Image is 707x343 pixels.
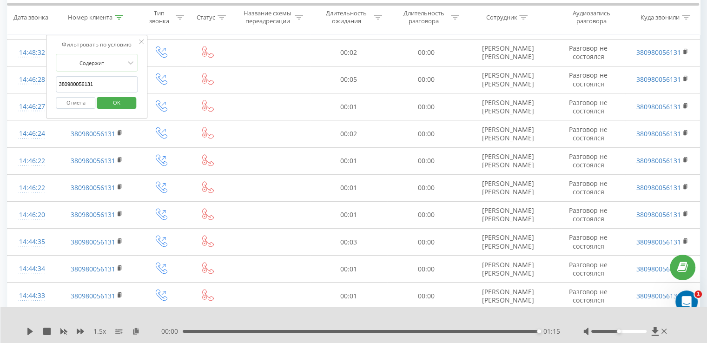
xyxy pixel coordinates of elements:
td: 00:00 [387,229,464,256]
div: Accessibility label [537,330,541,333]
div: 14:46:22 [17,179,47,197]
td: 00:00 [387,39,464,66]
iframe: Intercom live chat [675,290,698,313]
td: 00:00 [387,201,464,228]
div: Длительность разговора [399,10,449,26]
span: 1.5 x [93,327,106,336]
a: 380980056131 [71,210,115,219]
div: 14:44:34 [17,260,47,278]
div: Куда звонили [641,13,680,21]
a: 380980056131 [636,75,681,84]
div: Тип звонка [145,10,173,26]
a: 380980056131 [71,237,115,246]
span: Разговор не состоялся [569,260,608,277]
div: Статус [197,13,215,21]
td: 00:00 [387,93,464,120]
span: Разговор не состоялся [569,44,608,61]
td: [PERSON_NAME] [PERSON_NAME] [465,93,551,120]
span: 00:00 [161,327,183,336]
td: 00:01 [310,147,387,174]
td: 00:00 [387,66,464,93]
td: 00:00 [387,120,464,147]
button: OK [97,97,136,109]
a: 380980056131 [636,48,681,57]
td: 00:01 [310,174,387,201]
div: 14:46:24 [17,125,47,143]
a: 380980056131 [636,210,681,219]
td: 00:02 [310,120,387,147]
td: [PERSON_NAME] [PERSON_NAME] [465,174,551,201]
div: Дата звонка [13,13,48,21]
td: 00:00 [387,283,464,310]
td: 00:01 [310,283,387,310]
td: [PERSON_NAME] [PERSON_NAME] [465,147,551,174]
a: 380980056131 [71,129,115,138]
div: Длительность ожидания [322,10,371,26]
a: 380980056131 [71,156,115,165]
span: Разговор не состоялся [569,125,608,142]
a: 380980056131 [636,291,681,300]
td: [PERSON_NAME] [PERSON_NAME] [465,229,551,256]
span: Разговор не состоялся [569,71,608,88]
span: Разговор не состоялся [569,287,608,304]
div: Accessibility label [617,330,621,333]
input: Введите значение [56,76,138,92]
td: 00:00 [387,256,464,283]
a: 380980056131 [636,156,681,165]
td: 00:03 [310,229,387,256]
td: 00:01 [310,201,387,228]
td: [PERSON_NAME] [PERSON_NAME] [465,201,551,228]
td: [PERSON_NAME] [PERSON_NAME] [465,66,551,93]
a: 380980056131 [71,264,115,273]
span: OK [104,95,130,110]
span: Разговор не состоялся [569,206,608,223]
span: 1 [694,290,702,298]
td: [PERSON_NAME] [PERSON_NAME] [465,256,551,283]
td: [PERSON_NAME] [PERSON_NAME] [465,120,551,147]
td: 00:01 [310,93,387,120]
a: 380980056131 [71,291,115,300]
a: 380980056131 [71,183,115,192]
div: Номер клиента [68,13,112,21]
div: 14:46:22 [17,152,47,170]
div: 14:46:28 [17,71,47,89]
div: 14:48:32 [17,44,47,62]
div: Название схемы переадресации [243,10,292,26]
a: 380980056131 [636,129,681,138]
span: Разговор не состоялся [569,179,608,196]
td: 00:05 [310,66,387,93]
div: Сотрудник [486,13,517,21]
div: 14:44:35 [17,233,47,251]
a: 380980056131 [636,264,681,273]
a: 380980056131 [636,237,681,246]
td: [PERSON_NAME] [PERSON_NAME] [465,283,551,310]
td: 00:00 [387,174,464,201]
td: [PERSON_NAME] [PERSON_NAME] [465,39,551,66]
a: 380980056131 [636,183,681,192]
span: Разговор не состоялся [569,98,608,115]
div: 14:46:20 [17,206,47,224]
span: 01:15 [543,327,560,336]
a: 380980056131 [636,102,681,111]
span: Разговор не состоялся [569,152,608,169]
div: Фильтровать по условию [56,40,138,49]
button: Отмена [56,97,96,109]
td: 00:02 [310,39,387,66]
div: Аудиозапись разговора [561,10,621,26]
div: 14:44:33 [17,287,47,305]
div: 14:46:27 [17,98,47,116]
td: 00:01 [310,256,387,283]
span: Разговор не состоялся [569,233,608,250]
td: 00:00 [387,147,464,174]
